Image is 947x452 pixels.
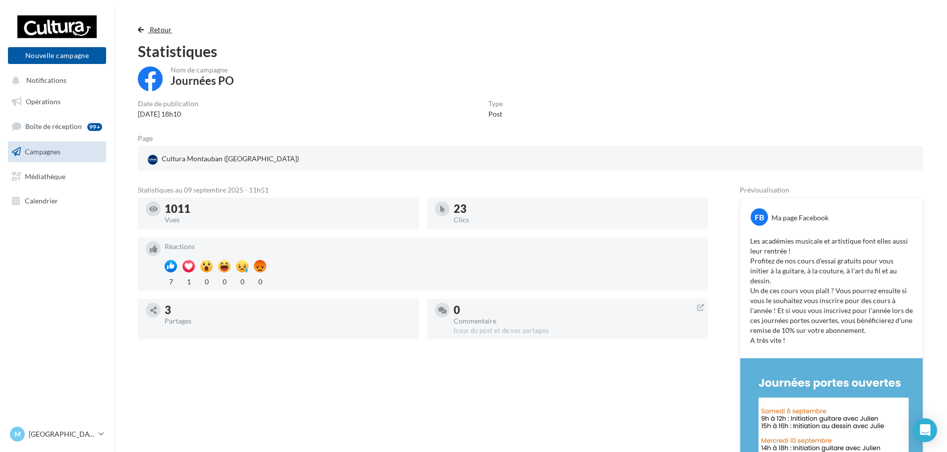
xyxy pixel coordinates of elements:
[138,100,198,107] div: Date de publication
[138,44,923,59] div: Statistiques
[454,203,700,214] div: 23
[6,116,108,137] a: Boîte de réception99+
[146,152,301,167] div: Cultura Montauban ([GEOGRAPHIC_DATA])
[25,147,60,156] span: Campagnes
[8,425,106,444] a: M [GEOGRAPHIC_DATA]
[165,318,411,324] div: Partages
[14,429,21,439] span: M
[6,166,108,187] a: Médiathèque
[254,275,266,287] div: 0
[454,216,700,223] div: Clics
[29,429,95,439] p: [GEOGRAPHIC_DATA]
[138,135,161,142] div: Page
[171,75,234,86] div: Journées PO
[26,97,60,106] span: Opérations
[165,216,411,223] div: Vues
[138,24,176,36] button: Retour
[6,141,108,162] a: Campagnes
[6,91,108,112] a: Opérations
[146,152,402,167] a: Cultura Montauban ([GEOGRAPHIC_DATA])
[171,66,234,73] div: Nom de campagne
[218,275,231,287] div: 0
[454,305,700,316] div: 0
[87,123,102,131] div: 99+
[750,236,913,345] p: Les académies musicale et artistique font elles aussi leur rentrée ! Profitez de nos cours d'essa...
[751,208,768,226] div: FB
[150,25,172,34] span: Retour
[25,172,65,180] span: Médiathèque
[25,196,58,205] span: Calendrier
[6,191,108,211] a: Calendrier
[165,275,177,287] div: 7
[454,326,700,335] div: Issus du post et de ses partages
[165,203,411,214] div: 1011
[138,187,708,194] div: Statistiques au 09 septembre 2025 - 11h51
[26,76,66,85] span: Notifications
[740,187,923,194] div: Prévisualisation
[913,418,937,442] div: Open Intercom Messenger
[25,122,82,130] span: Boîte de réception
[488,100,503,107] div: Type
[771,213,829,223] div: Ma page Facebook
[200,275,213,287] div: 0
[182,275,195,287] div: 1
[8,47,106,64] button: Nouvelle campagne
[488,109,503,119] div: Post
[454,318,700,324] div: Commentaire
[236,275,248,287] div: 0
[138,109,198,119] div: [DATE] 18h10
[165,243,700,250] div: Réactions
[165,305,411,316] div: 3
